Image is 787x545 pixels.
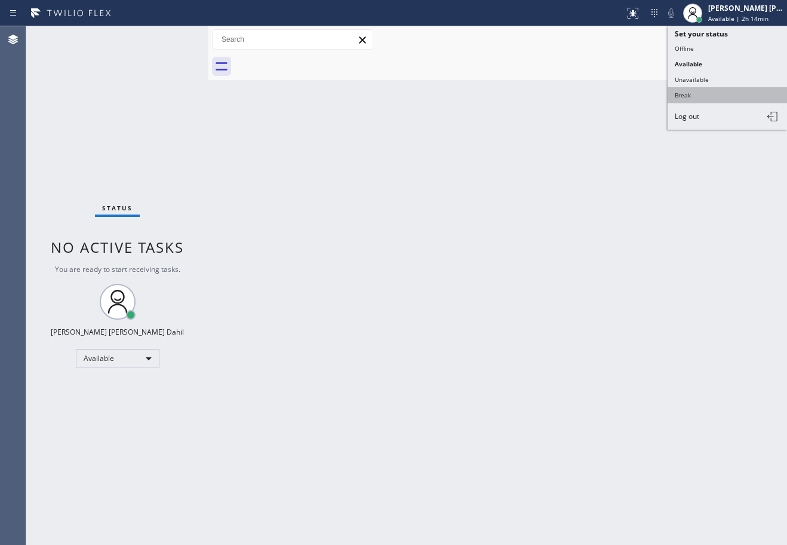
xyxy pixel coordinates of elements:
[55,264,180,274] span: You are ready to start receiving tasks.
[708,3,783,13] div: [PERSON_NAME] [PERSON_NAME] Dahil
[102,204,133,212] span: Status
[51,237,184,257] span: No active tasks
[708,14,768,23] span: Available | 2h 14min
[76,349,159,368] div: Available
[51,327,184,337] div: [PERSON_NAME] [PERSON_NAME] Dahil
[663,5,680,22] button: Mute
[213,30,373,49] input: Search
